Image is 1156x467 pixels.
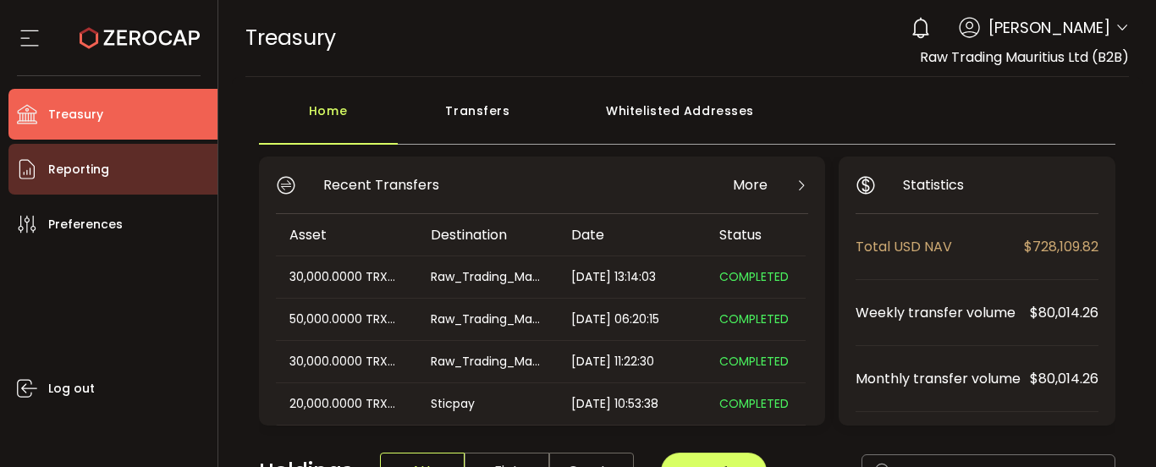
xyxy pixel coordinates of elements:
[856,302,1030,323] span: Weekly transfer volume
[719,310,789,327] span: COMPLETED
[417,352,556,371] div: Raw_Trading_Mauritius_Dolphin_Wallet_USDT
[48,102,103,127] span: Treasury
[417,394,556,414] div: Sticpay
[398,94,559,145] div: Transfers
[558,225,706,244] div: Date
[558,310,706,329] div: [DATE] 06:20:15
[558,267,706,287] div: [DATE] 13:14:03
[903,174,964,195] span: Statistics
[559,94,802,145] div: Whitelisted Addresses
[48,376,95,401] span: Log out
[417,310,556,329] div: Raw_Trading_Mauritius_Dolphin_Wallet_USDT
[856,236,1024,257] span: Total USD NAV
[1024,236,1098,257] span: $728,109.82
[856,368,1030,389] span: Monthly transfer volume
[276,394,416,414] div: 20,000.0000 TRX_USDT_S2UZ
[276,352,416,371] div: 30,000.0000 TRX_USDT_S2UZ
[706,225,806,244] div: Status
[558,352,706,371] div: [DATE] 11:22:30
[988,16,1110,39] span: [PERSON_NAME]
[558,394,706,414] div: [DATE] 10:53:38
[48,212,123,237] span: Preferences
[417,267,556,287] div: Raw_Trading_Mauritius_Dolphin_Wallet_USDT
[259,94,398,145] div: Home
[276,267,416,287] div: 30,000.0000 TRX_USDT_S2UZ
[48,157,109,182] span: Reporting
[323,174,439,195] span: Recent Transfers
[417,225,558,244] div: Destination
[245,23,336,52] span: Treasury
[920,47,1129,67] span: Raw Trading Mauritius Ltd (B2B)
[719,395,789,412] span: COMPLETED
[719,268,789,285] span: COMPLETED
[959,284,1156,467] iframe: Chat Widget
[276,310,416,329] div: 50,000.0000 TRX_USDT_S2UZ
[733,174,768,195] span: More
[276,225,417,244] div: Asset
[719,353,789,370] span: COMPLETED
